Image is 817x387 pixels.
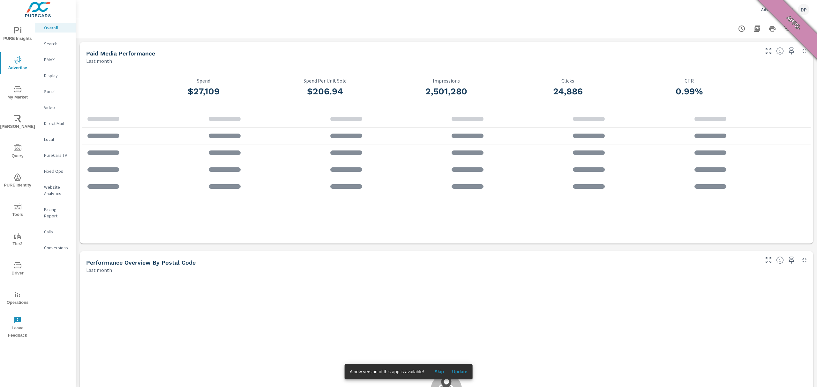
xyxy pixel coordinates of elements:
span: Query [2,144,33,160]
p: Social [44,88,71,95]
p: Impressions [386,78,507,84]
p: PureCars TV [44,152,71,158]
p: Video [44,104,71,111]
p: Calls [44,229,71,235]
span: PURE Identity [2,173,33,189]
button: Skip [429,367,449,377]
span: Skip [431,369,447,375]
span: A new version of this app is available! [350,369,424,374]
p: Pacing Report [44,206,71,219]
p: Conversions [44,245,71,251]
div: PureCars TV [35,150,76,160]
h3: 2,501,280 [386,86,507,97]
span: Understand performance metrics over the selected time range. [776,47,784,55]
div: Direct Mail [35,119,76,128]
p: PMAX [44,56,71,63]
p: Spend [143,78,264,84]
div: Conversions [35,243,76,252]
p: Fixed Ops [44,168,71,174]
span: Understand performance data by postal code. Individual postal codes can be selected and expanded ... [776,256,784,264]
p: CTR [629,78,750,84]
p: Display [44,72,71,79]
span: PURE Insights [2,27,33,42]
span: Driver [2,261,33,277]
p: Clicks [507,78,628,84]
span: Update [452,369,467,375]
span: Advertise [2,56,33,72]
button: Make Fullscreen [763,46,774,56]
button: Select Date Range [797,22,809,35]
span: Save this to your personalized report [786,46,797,56]
span: [PERSON_NAME] [2,115,33,130]
span: My Market [2,85,33,101]
p: Local [44,136,71,142]
div: Social [35,87,76,96]
button: Update [449,367,470,377]
button: Minimize Widget [799,255,809,265]
button: Make Fullscreen [763,255,774,265]
span: Leave Feedback [2,316,33,339]
p: Website Analytics [44,184,71,197]
div: Display [35,71,76,80]
p: Last month [86,266,112,274]
button: "Export Report to PDF" [751,22,763,35]
button: Print Report [766,22,779,35]
div: Website Analytics [35,182,76,198]
span: Save this to your personalized report [786,255,797,265]
h3: $27,109 [143,86,264,97]
div: Fixed Ops [35,166,76,176]
p: Overall [44,25,71,31]
button: Apply Filters [781,22,794,35]
h3: $206.94 [265,86,386,97]
div: Pacing Report [35,205,76,221]
h3: 0.99% [629,86,750,97]
div: DP [798,4,809,15]
span: Tools [2,203,33,218]
p: Direct Mail [44,120,71,127]
div: Overall [35,23,76,33]
button: Minimize Widget [799,46,809,56]
div: PMAX [35,55,76,64]
h5: Paid Media Performance [86,50,155,57]
p: Search [44,40,71,47]
span: Tier2 [2,232,33,248]
div: Search [35,39,76,48]
p: Last month [86,57,112,65]
p: Spend Per Unit Sold [265,78,386,84]
div: nav menu [0,19,35,342]
h5: Performance Overview By Postal Code [86,259,196,266]
div: Calls [35,227,76,237]
div: Local [35,135,76,144]
p: Advantage Ford [761,7,793,12]
h3: 24,886 [507,86,628,97]
div: Video [35,103,76,112]
span: Operations [2,291,33,306]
